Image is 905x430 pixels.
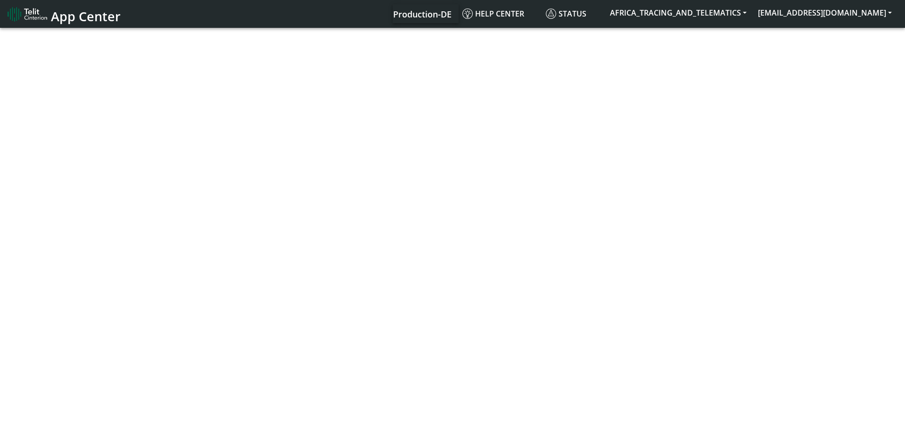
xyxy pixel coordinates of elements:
[546,8,556,19] img: status.svg
[459,4,542,23] a: Help center
[604,4,752,21] button: AFRICA_TRACING_AND_TELEMATICS
[51,8,121,25] span: App Center
[546,8,586,19] span: Status
[8,4,119,24] a: App Center
[542,4,604,23] a: Status
[752,4,897,21] button: [EMAIL_ADDRESS][DOMAIN_NAME]
[8,7,47,22] img: logo-telit-cinterion-gw-new.png
[462,8,524,19] span: Help center
[393,4,451,23] a: Your current platform instance
[462,8,473,19] img: knowledge.svg
[393,8,452,20] span: Production-DE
